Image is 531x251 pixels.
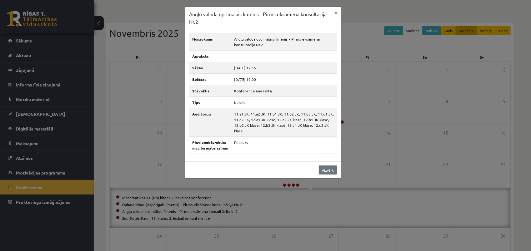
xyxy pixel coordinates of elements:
[189,85,231,97] th: Stāvoklis
[231,85,337,97] td: Konference nav sākta
[189,51,231,62] th: Apraksts
[231,74,337,85] td: [DATE] 19:00
[231,97,337,108] td: Klases
[231,62,337,74] td: [DATE] 17:55
[231,137,337,154] td: Publisks
[189,62,231,74] th: Sākas
[231,108,337,137] td: 11.a1 JK, 11.a2 JK, 11.b1 JK, 11.b2 JK, 11.b3 JK, 11.c1 JK, 11.c2 JK, 12.a1 JK klase, 12.a2 JK kl...
[189,74,231,85] th: Beidzas
[189,137,231,154] th: Pievienot ierakstu mācību materiāliem
[331,7,341,19] button: ×
[189,108,231,137] th: Auditorija
[189,33,231,51] th: Nosaukums
[319,165,337,175] a: Aizvērt
[231,33,337,51] td: Angļu valoda optimālais līmenis - Pirms eksāmena konsultācija Nr.2
[189,11,331,25] h3: Angļu valoda optimālais līmenis - Pirms eksāmena konsultācija Nr.2
[189,97,231,108] th: Tips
